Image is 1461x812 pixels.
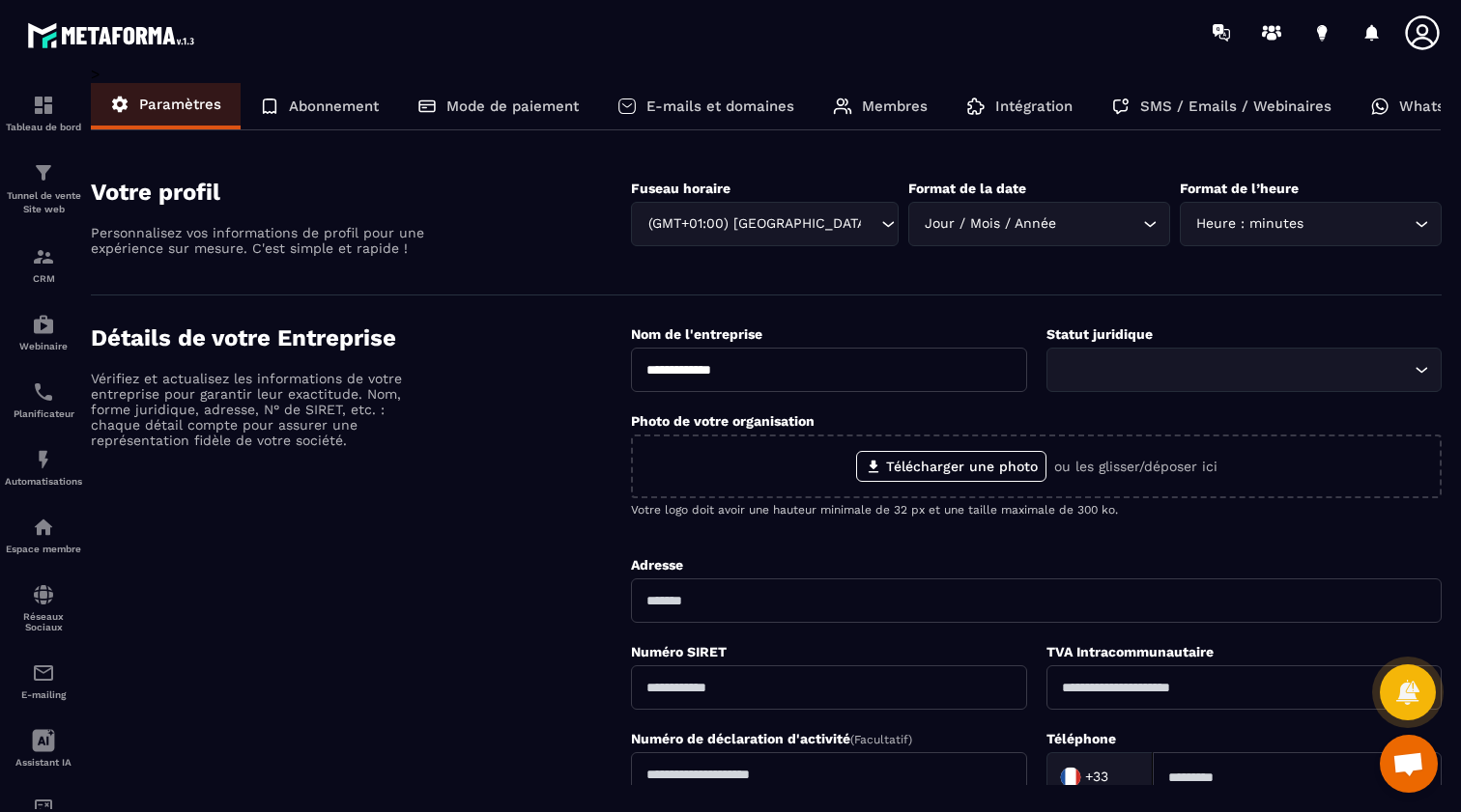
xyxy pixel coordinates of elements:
label: Fuseau horaire [631,181,730,196]
p: Membres [862,98,928,115]
a: Assistant IA [5,714,82,782]
img: social-network [32,583,55,606]
a: automationsautomationsEspace membre [5,501,82,569]
a: social-networksocial-networkRéseaux Sociaux [5,569,82,647]
a: automationsautomationsWebinaire [5,298,82,366]
p: Webinaire [5,341,82,351]
p: Intégration [995,98,1073,115]
p: Assistant IA [5,757,82,768]
p: CRM [5,273,82,284]
img: automations [32,516,55,539]
span: (Facultatif) [850,733,912,746]
label: Télécharger une photo [856,451,1046,482]
input: Search for option [1308,213,1410,235]
img: formation [32,94,55,117]
a: formationformationCRM [5,231,82,298]
p: Votre logo doit avoir une hauteur minimale de 32 px et une taille maximale de 300 ko. [631,503,1442,517]
img: formation [32,245,55,268]
span: (GMT+01:00) [GEOGRAPHIC_DATA] [644,213,862,235]
img: Country Flag [1051,758,1090,797]
p: Planificateur [5,408,82,419]
label: Format de l’heure [1180,181,1299,196]
label: Numéro de déclaration d'activité [631,731,912,746]
label: Photo de votre organisation [631,413,815,429]
p: ou les glisser/déposer ici [1054,459,1217,474]
div: Search for option [1180,202,1442,246]
h4: Votre profil [91,179,631,206]
div: Search for option [908,202,1170,246]
a: automationsautomationsAutomatisations [5,434,82,501]
img: formation [32,161,55,184]
input: Search for option [1061,213,1138,235]
p: Espace membre [5,544,82,554]
img: automations [32,448,55,471]
label: Format de la date [908,181,1026,196]
div: Search for option [1046,752,1153,802]
p: Personnalisez vos informations de profil pour une expérience sur mesure. C'est simple et rapide ! [91,225,429,256]
div: Search for option [1046,348,1442,392]
p: SMS / Emails / Webinaires [1140,98,1332,115]
div: Search for option [631,202,899,246]
p: Tunnel de vente Site web [5,189,82,216]
a: emailemailE-mailing [5,647,82,714]
span: Jour / Mois / Année [921,213,1061,235]
div: Ouvrir le chat [1380,735,1438,793]
p: Réseaux Sociaux [5,611,82,632]
img: scheduler [32,380,55,404]
p: E-mailing [5,689,82,700]
a: schedulerschedulerPlanificateur [5,366,82,434]
p: Vérifiez et actualisez les informations de votre entreprise pour garantir leur exactitude. Nom, f... [91,371,429,448]
label: Téléphone [1046,731,1116,746]
p: Abonnement [289,98,379,115]
label: Nom de l'entreprise [631,326,762,342]
label: TVA Intracommunautaire [1046,644,1214,659]
p: E-mails et domaines [646,98,794,115]
img: automations [32,313,55,336]
a: formationformationTunnel de vente Site web [5,147,82,231]
p: Automatisations [5,476,82,487]
label: Adresse [631,557,683,573]
input: Search for option [1059,359,1410,380]
p: Mode de paiement [446,98,579,115]
a: formationformationTableau de bord [5,79,82,147]
p: Tableau de bord [5,122,82,132]
input: Search for option [862,213,876,235]
label: Statut juridique [1046,326,1153,342]
img: email [32,661,55,685]
span: +33 [1085,768,1108,787]
h4: Détails de votre Entreprise [91,324,631,351]
img: logo [27,17,201,53]
p: Paramètres [139,96,221,113]
label: Numéro SIRET [631,644,727,659]
input: Search for option [1113,763,1132,792]
span: Heure : minutes [1192,213,1308,235]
